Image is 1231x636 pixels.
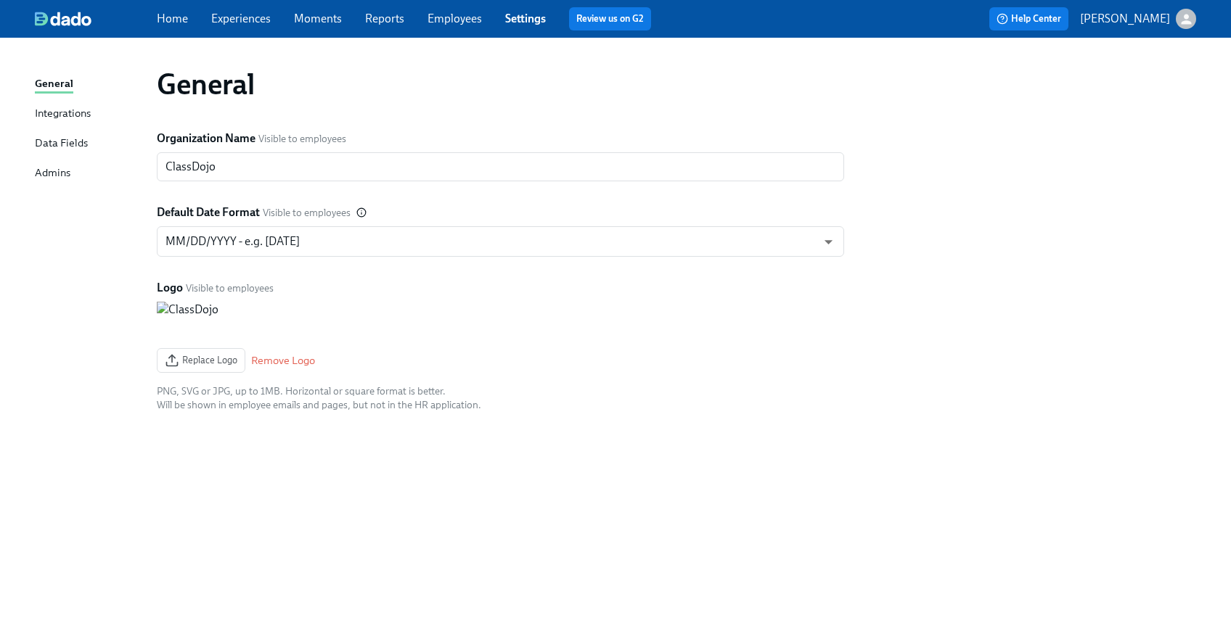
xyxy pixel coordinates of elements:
[157,226,844,257] div: MM/DD/YYYY - e.g. [DATE]
[157,205,260,220] label: Default Date Format
[157,348,245,373] button: Replace Logo
[35,135,145,153] a: Data Fields
[157,384,481,398] div: PNG, SVG or JPG, up to 1MB. Horizontal or square format is better.
[505,12,546,25] a: Settings
[1080,9,1196,29] button: [PERSON_NAME]
[35,12,157,26] a: dado
[294,12,342,25] a: Moments
[157,398,481,412] div: Will be shown in employee emails and pages, but not in the HR application.
[989,7,1068,30] button: Help Center
[35,12,91,26] img: dado
[35,105,145,123] a: Integrations
[35,75,73,94] div: General
[35,165,70,183] div: Admins
[211,12,271,25] a: Experiences
[157,12,188,25] a: Home
[251,353,315,368] button: Remove Logo
[186,281,274,295] span: Visible to employees
[157,302,481,336] img: ClassDojo
[365,12,404,25] a: Reports
[1080,11,1170,27] p: [PERSON_NAME]
[35,105,91,123] div: Integrations
[165,353,237,368] span: Replace Logo
[35,75,145,94] a: General
[428,12,482,25] a: Employees
[157,131,255,146] label: Organization Name
[997,12,1061,26] span: Help Center
[356,207,367,218] svg: Default date format to use when formatting dates in comms to your employees, as well as the requi...
[157,280,183,296] label: Logo
[569,7,651,30] button: Review us on G2
[263,206,351,220] span: Visible to employees
[576,12,644,26] a: Review us on G2
[35,165,145,183] a: Admins
[35,135,88,153] div: Data Fields
[258,132,346,146] span: Visible to employees
[157,67,254,102] h1: General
